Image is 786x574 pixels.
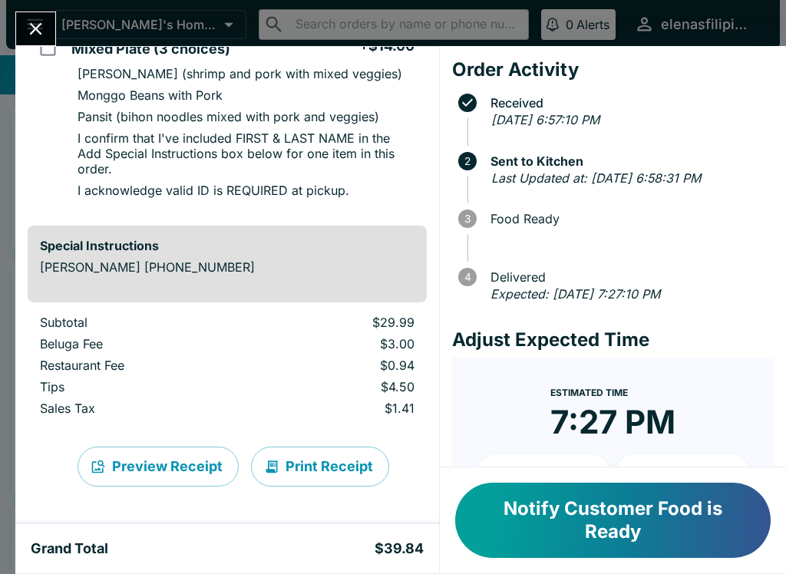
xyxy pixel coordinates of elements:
[78,66,402,81] p: [PERSON_NAME] (shrimp and pork with mixed veggies)
[616,454,749,493] button: + 20
[491,170,701,186] em: Last Updated at: [DATE] 6:58:31 PM
[550,387,628,398] span: Estimated Time
[452,58,774,81] h4: Order Activity
[40,238,414,253] h6: Special Instructions
[40,379,239,394] p: Tips
[477,454,610,493] button: + 10
[375,539,424,558] h5: $39.84
[464,271,471,283] text: 4
[31,539,108,558] h5: Grand Total
[16,12,55,45] button: Close
[263,315,414,330] p: $29.99
[263,401,414,416] p: $1.41
[483,212,774,226] span: Food Ready
[550,402,675,442] time: 7:27 PM
[40,401,239,416] p: Sales Tax
[40,336,239,351] p: Beluga Fee
[483,96,774,110] span: Received
[78,109,379,124] p: Pansit (bihon noodles mixed with pork and veggies)
[490,286,660,302] em: Expected: [DATE] 7:27:10 PM
[78,87,223,103] p: Monggo Beans with Pork
[40,259,414,275] p: [PERSON_NAME] [PHONE_NUMBER]
[464,213,471,225] text: 3
[455,483,771,558] button: Notify Customer Food is Ready
[491,112,599,127] em: [DATE] 6:57:10 PM
[452,328,774,351] h4: Adjust Expected Time
[28,315,427,422] table: orders table
[263,358,414,373] p: $0.94
[78,183,349,198] p: I acknowledge valid ID is REQUIRED at pickup.
[464,155,471,167] text: 2
[40,315,239,330] p: Subtotal
[263,336,414,351] p: $3.00
[78,130,414,176] p: I confirm that I've included FIRST & LAST NAME in the Add Special Instructions box below for one ...
[78,447,239,487] button: Preview Receipt
[483,270,774,284] span: Delivered
[263,379,414,394] p: $4.50
[483,154,774,168] span: Sent to Kitchen
[251,447,389,487] button: Print Receipt
[40,358,239,373] p: Restaurant Fee
[71,40,230,58] h5: Mixed Plate (3 choices)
